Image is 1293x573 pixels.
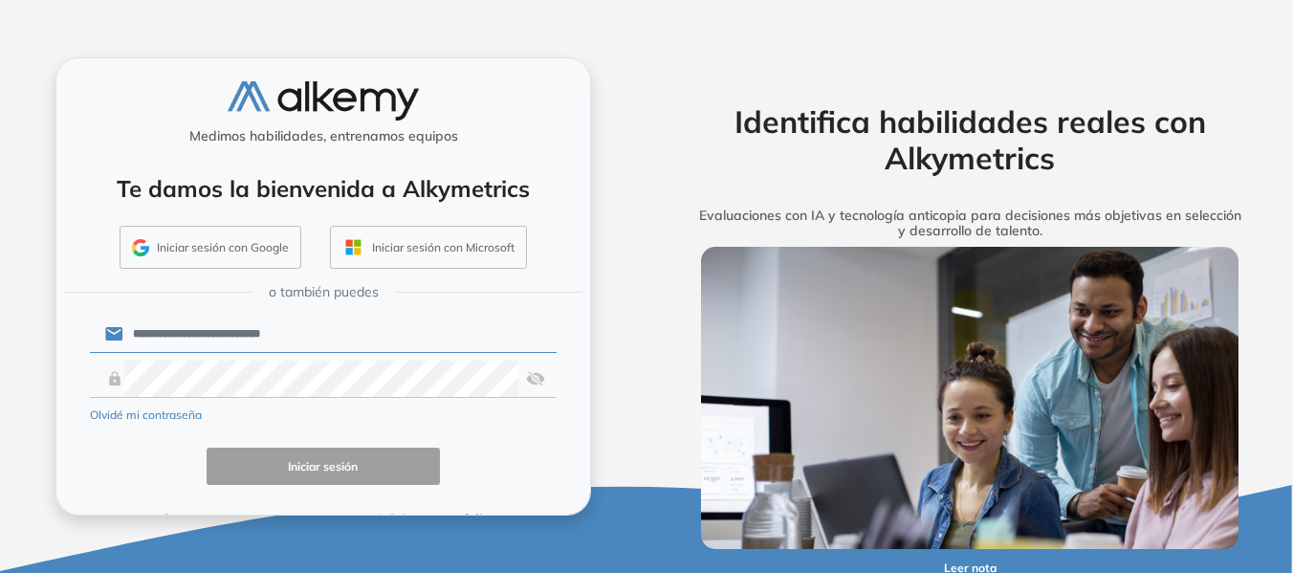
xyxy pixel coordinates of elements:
button: Iniciar sesión con Microsoft [330,226,527,270]
img: GMAIL_ICON [132,239,149,256]
img: asd [526,361,545,397]
img: img-more-info [701,247,1238,549]
button: Iniciar sesión [207,448,440,485]
h5: Evaluaciones con IA y tecnología anticopia para decisiones más objetivas en selección y desarroll... [671,208,1268,240]
h4: Te damos la bienvenida a Alkymetrics [81,175,565,203]
button: Iniciar con código [323,508,557,531]
button: Iniciar sesión con Google [120,226,301,270]
h5: Medimos habilidades, entrenamos equipos [64,128,582,144]
h2: Identifica habilidades reales con Alkymetrics [671,103,1268,177]
span: o también puedes [269,282,379,302]
button: Olvidé mi contraseña [90,407,202,424]
button: Crear cuenta [90,508,323,531]
img: OUTLOOK_ICON [342,236,364,258]
img: logo-alkemy [228,81,419,121]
